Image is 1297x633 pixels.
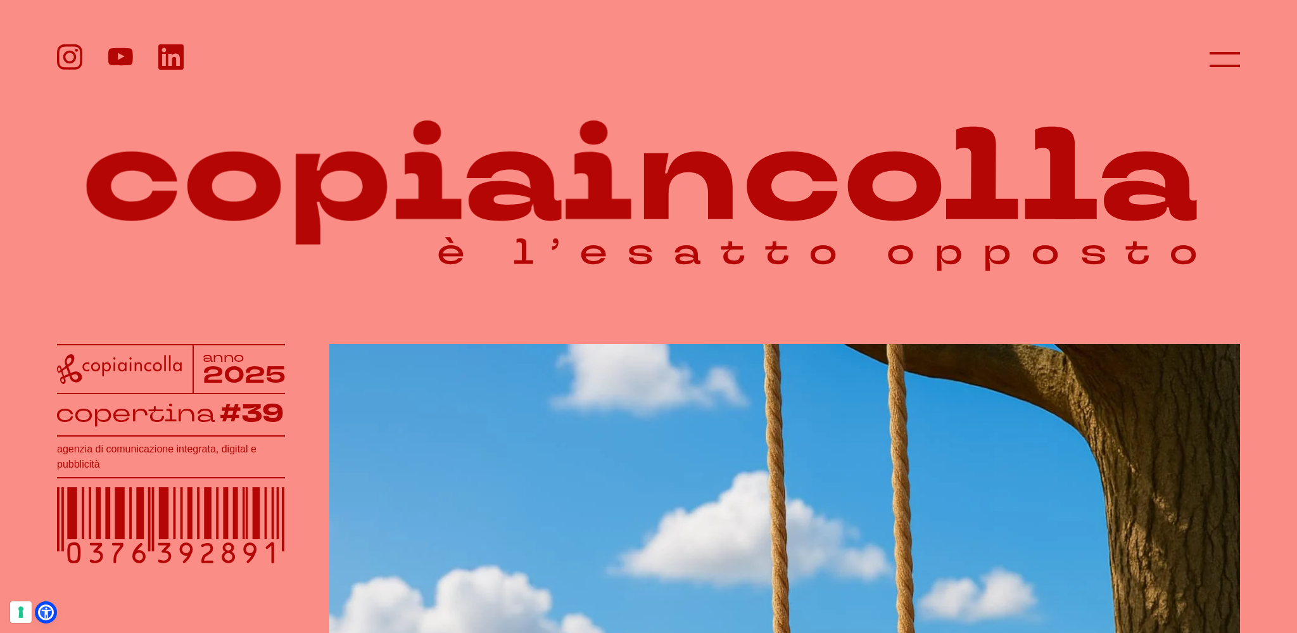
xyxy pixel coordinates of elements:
a: Open Accessibility Menu [38,604,54,620]
tspan: copertina [56,397,215,428]
button: Le tue preferenze relative al consenso per le tecnologie di tracciamento [10,601,32,623]
tspan: anno [203,348,245,366]
tspan: #39 [220,397,284,431]
h1: agenzia di comunicazione integrata, digital e pubblicità [57,442,285,472]
tspan: 2025 [203,359,286,391]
